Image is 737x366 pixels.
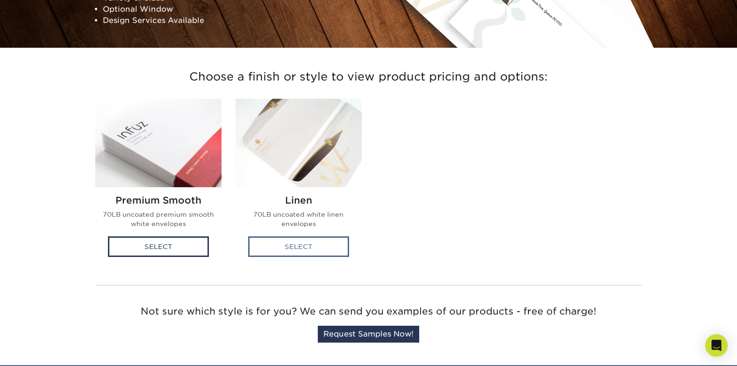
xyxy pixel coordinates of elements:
[705,334,728,357] div: Open Intercom Messenger
[108,236,209,257] div: Select
[103,210,214,229] p: 70LB uncoated premium smooth white envelopes
[243,195,354,206] h2: Linen
[318,326,419,343] a: Request Samples Now!
[103,3,362,15] li: Optional Window
[95,99,222,266] a: Premium Smooth Envelopes Premium Smooth 70LB uncoated premium smooth white envelopes Select
[243,210,354,229] p: 70LB uncoated white linen envelopes
[236,99,362,187] img: Linen Envelopes
[95,59,642,95] h3: Choose a finish or style to view product pricing and options:
[236,99,362,266] a: Linen Envelopes Linen 70LB uncoated white linen envelopes Select
[103,15,362,26] li: Design Services Available
[248,236,349,257] div: Select
[95,99,222,187] img: Premium Smooth Envelopes
[95,304,642,318] p: Not sure which style is for you? We can send you examples of our products - free of charge!
[103,195,214,206] h2: Premium Smooth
